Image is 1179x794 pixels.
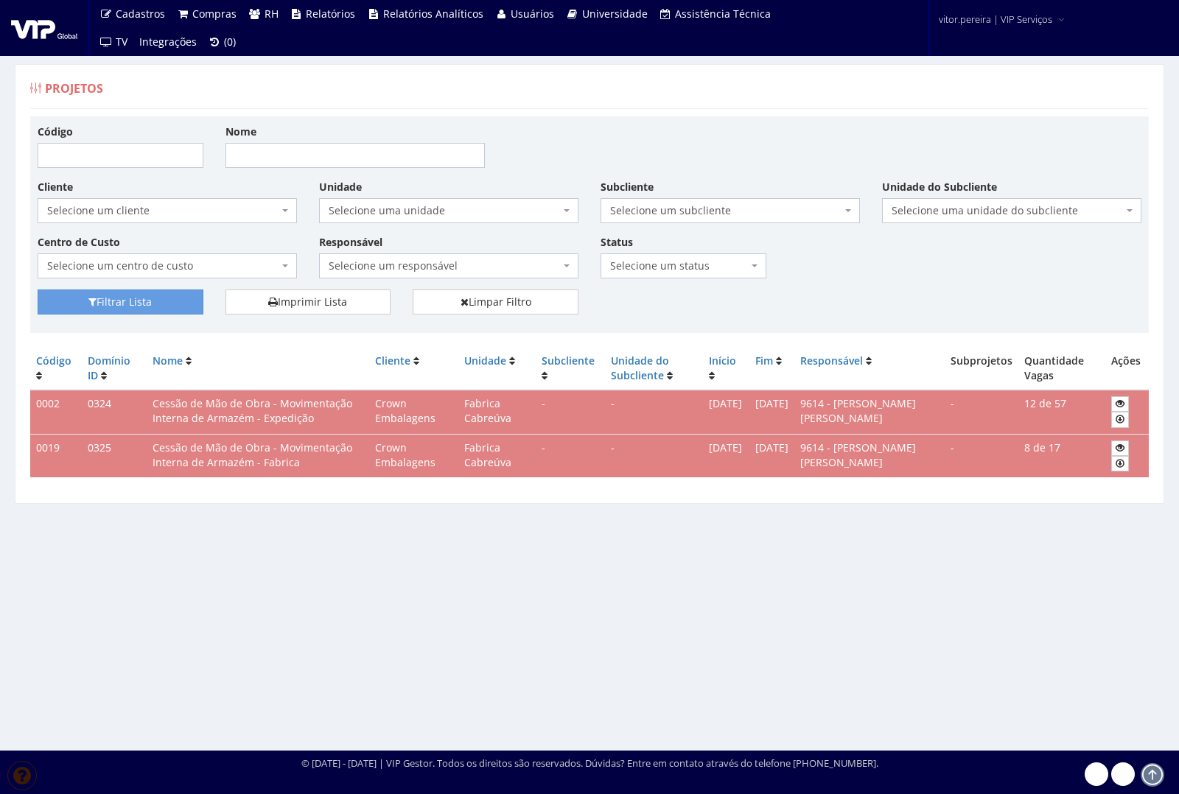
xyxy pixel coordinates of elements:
[306,7,355,21] span: Relatórios
[1018,348,1105,390] th: Quantidade Vagas
[329,203,560,218] span: Selecione uma unidade
[601,180,654,194] label: Subcliente
[369,434,458,477] td: Crown Embalagens
[47,259,279,273] span: Selecione um centro de custo
[116,35,127,49] span: TV
[882,198,1141,223] span: Selecione uma unidade do subcliente
[225,124,256,139] label: Nome
[464,354,506,368] a: Unidade
[82,434,147,477] td: 0325
[38,289,203,315] button: Filtrar Lista
[542,354,595,368] a: Subcliente
[605,434,703,477] td: -
[945,434,1018,477] td: -
[703,434,749,477] td: [DATE]
[709,354,736,368] a: Início
[892,203,1123,218] span: Selecione uma unidade do subcliente
[11,17,77,39] img: logo
[38,180,73,194] label: Cliente
[800,354,863,368] a: Responsável
[605,390,703,434] td: -
[94,28,133,56] a: TV
[369,390,458,434] td: Crown Embalagens
[38,235,120,250] label: Centro de Custo
[225,289,391,315] a: Imprimir Lista
[536,434,605,477] td: -
[319,235,382,250] label: Responsável
[88,354,130,382] a: Domínio ID
[329,259,560,273] span: Selecione um responsável
[301,756,878,770] div: © [DATE] - [DATE] | VIP Gestor. Todos os direitos são reservados. Dúvidas? Entre em contato atrav...
[601,198,860,223] span: Selecione um subcliente
[116,7,165,21] span: Cadastros
[458,434,536,477] td: Fabrica Cabreúva
[458,390,536,434] td: Fabrica Cabreúva
[675,7,771,21] span: Assistência Técnica
[47,203,279,218] span: Selecione um cliente
[319,198,578,223] span: Selecione uma unidade
[511,7,554,21] span: Usuários
[945,390,1018,434] td: -
[413,289,578,315] a: Limpar Filtro
[375,354,410,368] a: Cliente
[147,434,369,477] td: Cessão de Mão de Obra - Movimentação Interna de Armazém - Fabrica
[133,28,203,56] a: Integrações
[601,235,633,250] label: Status
[38,124,73,139] label: Código
[610,259,748,273] span: Selecione um status
[203,28,242,56] a: (0)
[38,253,297,278] span: Selecione um centro de custo
[265,7,279,21] span: RH
[794,434,945,477] td: 9614 - [PERSON_NAME] [PERSON_NAME]
[601,253,766,278] span: Selecione um status
[30,390,82,434] td: 0002
[224,35,236,49] span: (0)
[945,348,1018,390] th: Subprojetos
[1105,348,1149,390] th: Ações
[611,354,669,382] a: Unidade do Subcliente
[536,390,605,434] td: -
[1018,390,1105,434] td: 12 disponíveis e 45 preenchidas
[939,12,1052,27] span: vitor.pereira | VIP Serviços
[192,7,237,21] span: Compras
[36,354,71,368] a: Código
[582,7,648,21] span: Universidade
[755,354,773,368] a: Fim
[82,390,147,434] td: 0324
[794,390,945,434] td: 9614 - [PERSON_NAME] [PERSON_NAME]
[749,390,794,434] td: [DATE]
[147,390,369,434] td: Cessão de Mão de Obra - Movimentação Interna de Armazém - Expedição
[882,180,997,194] label: Unidade do Subcliente
[38,198,297,223] span: Selecione um cliente
[610,203,842,218] span: Selecione um subcliente
[30,434,82,477] td: 0019
[45,80,103,96] span: Projetos
[749,434,794,477] td: [DATE]
[319,180,362,194] label: Unidade
[139,35,197,49] span: Integrações
[153,354,183,368] a: Nome
[383,7,483,21] span: Relatórios Analíticos
[319,253,578,278] span: Selecione um responsável
[1018,434,1105,477] td: 8 disponíveis e 9 preenchidas
[703,390,749,434] td: [DATE]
